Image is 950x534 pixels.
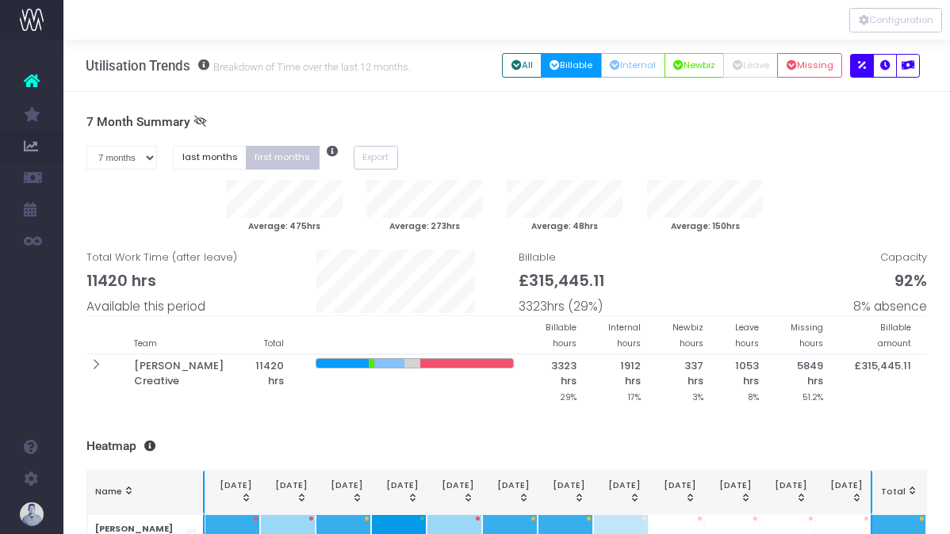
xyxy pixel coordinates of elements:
[209,58,411,74] small: Breakdown of Time over the last 12 months.
[671,218,740,232] small: Average: 150hrs
[173,146,247,170] button: last months
[371,471,427,514] th: Apr 25: activate to sort column ascending
[791,319,823,349] small: Missing hours
[248,218,320,232] small: Average: 475hrs
[239,354,300,407] th: 11420 hrs
[538,471,593,514] th: Jul 25: activate to sort column ascending
[649,471,704,514] th: Sep 25: activate to sort column ascending
[894,269,927,292] span: 92%
[880,486,918,498] div: Total
[86,58,411,74] h3: Utilisation Trends
[213,479,252,505] div: [DATE]
[95,486,195,498] div: Name
[86,297,205,315] span: Available this period
[768,479,807,505] div: [DATE]
[118,354,239,407] th: [PERSON_NAME] Creative
[482,471,538,514] th: Jun 25: activate to sort column ascending
[704,471,760,514] th: Oct 25: activate to sort column ascending
[380,479,419,505] div: [DATE]
[519,297,603,315] span: 3323hrs (29%)
[853,297,927,315] span: 8% absence
[672,319,703,349] small: Newbiz hours
[803,389,823,403] small: 51.2%
[878,319,911,349] small: Billable amount
[491,479,530,505] div: [DATE]
[849,8,942,32] button: Configuration
[608,319,641,349] small: Internal hours
[735,358,759,389] span: 1053 hrs
[20,502,44,526] img: images/default_profile_image.png
[748,389,759,403] small: 8%
[665,53,725,78] button: Newbiz
[546,319,577,349] small: Billable hours
[519,250,604,315] span: Billable
[205,471,260,514] th: Jan 25: activate to sort column ascending
[316,471,371,514] th: Mar 25: activate to sort column ascending
[264,335,284,349] small: Total
[601,53,665,78] button: Internal
[502,53,542,78] button: All
[435,479,474,505] div: [DATE]
[86,115,190,130] span: 7 Month Summary
[354,146,398,170] button: Export
[546,358,577,389] span: 3323 hrs
[269,479,308,505] div: [DATE]
[853,250,927,315] span: Capacity
[777,53,842,78] button: Missing
[593,471,649,514] th: Aug 25: activate to sort column ascending
[628,389,641,403] small: 17%
[871,471,926,514] th: Total: activate to sort column ascending
[692,389,703,403] small: 3%
[713,479,752,505] div: [DATE]
[541,53,602,78] button: Billable
[791,358,823,389] span: 5849 hrs
[560,389,577,403] small: 29%
[389,218,460,232] small: Average: 273hrs
[735,319,759,349] small: Leave hours
[519,269,604,292] span: £315,445.11
[260,471,316,514] th: Feb 25: activate to sort column ascending
[602,479,641,505] div: [DATE]
[531,218,598,232] small: Average: 48hrs
[849,8,942,32] div: Vertical button group
[134,335,157,349] small: Team
[86,439,928,454] h3: Heatmap
[760,471,815,514] th: Nov 25: activate to sort column ascending
[246,146,320,170] button: first months
[427,471,482,514] th: May 25: activate to sort column ascending
[86,269,156,292] span: 11420 hrs
[815,471,871,514] th: Dec 25: activate to sort column ascending
[546,479,585,505] div: [DATE]
[86,250,237,315] span: Total Work Time (after leave)
[723,53,778,78] button: Leave
[608,358,641,389] span: 1912 hrs
[657,479,696,505] div: [DATE]
[839,354,927,407] th: £315,445.11
[672,358,703,389] span: 337 hrs
[87,471,205,514] th: Name: activate to sort column ascending
[824,479,863,505] div: [DATE]
[324,479,363,505] div: [DATE]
